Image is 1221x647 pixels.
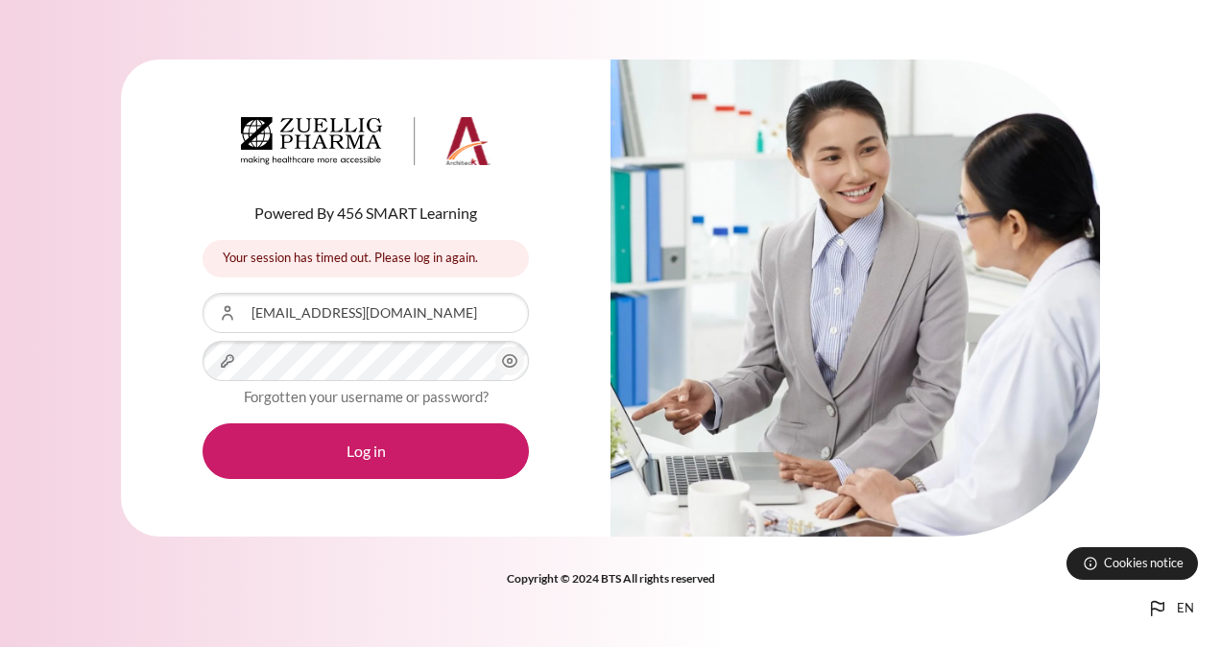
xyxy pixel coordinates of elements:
p: Powered By 456 SMART Learning [203,202,529,225]
strong: Copyright © 2024 BTS All rights reserved [507,571,715,586]
span: en [1177,599,1194,618]
img: Architeck [241,117,491,165]
input: Username or Email Address [203,293,529,333]
span: Cookies notice [1104,554,1184,572]
button: Cookies notice [1066,547,1198,580]
button: Languages [1138,589,1202,628]
a: Forgotten your username or password? [244,388,489,405]
a: Architeck [241,117,491,173]
div: Your session has timed out. Please log in again. [203,240,529,277]
button: Log in [203,423,529,479]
